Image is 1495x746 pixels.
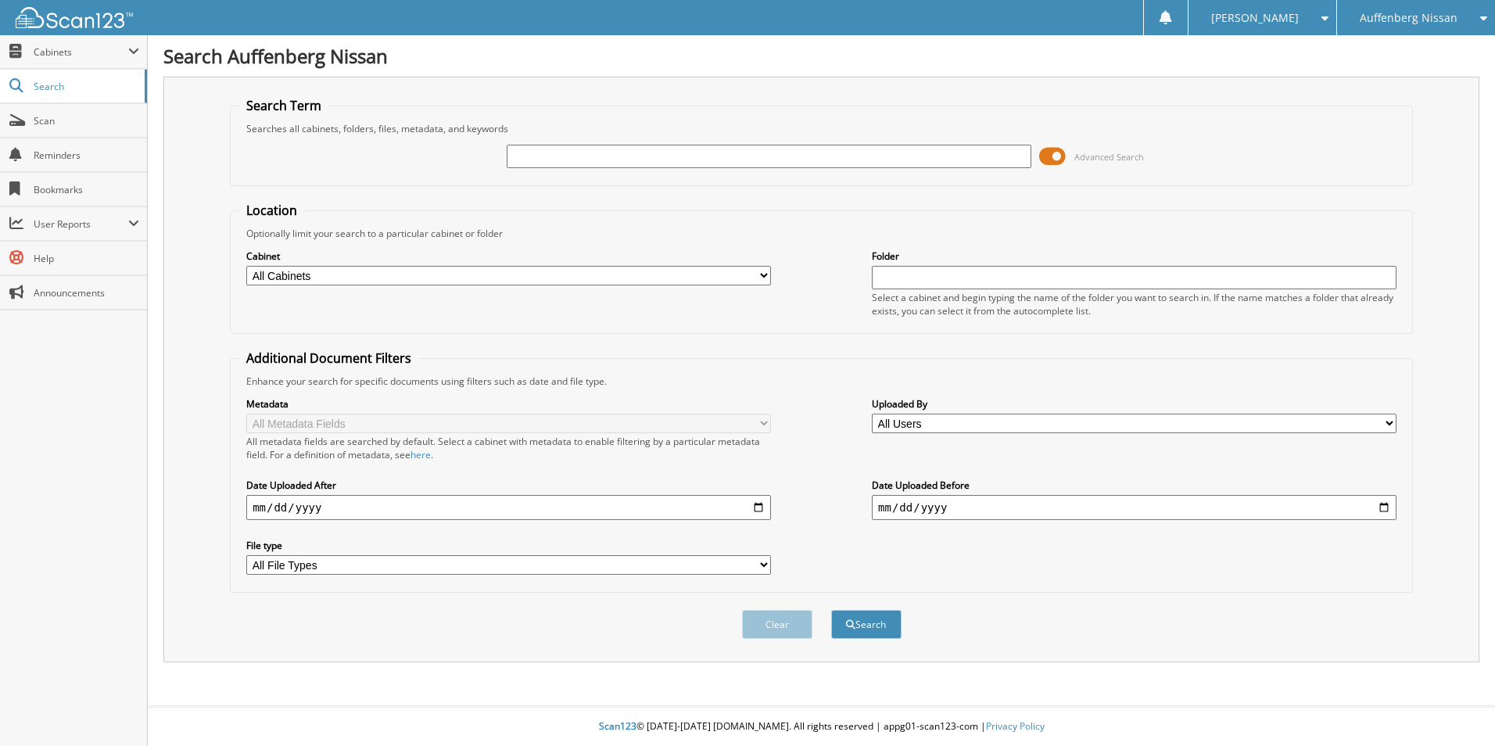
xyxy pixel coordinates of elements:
a: Privacy Policy [986,719,1045,733]
div: © [DATE]-[DATE] [DOMAIN_NAME]. All rights reserved | appg01-scan123-com | [148,708,1495,746]
img: scan123-logo-white.svg [16,7,133,28]
span: Reminders [34,149,139,162]
span: Bookmarks [34,183,139,196]
a: here [410,448,431,461]
div: All metadata fields are searched by default. Select a cabinet with metadata to enable filtering b... [246,435,771,461]
label: Date Uploaded Before [872,479,1396,492]
div: Enhance your search for specific documents using filters such as date and file type. [238,375,1404,388]
label: File type [246,539,771,552]
span: Cabinets [34,45,128,59]
span: Advanced Search [1074,151,1144,163]
span: [PERSON_NAME] [1211,13,1299,23]
label: Metadata [246,397,771,411]
label: Cabinet [246,249,771,263]
legend: Location [238,202,305,219]
span: User Reports [34,217,128,231]
label: Date Uploaded After [246,479,771,492]
span: Scan [34,114,139,127]
button: Clear [742,610,812,639]
span: Auffenberg Nissan [1360,13,1457,23]
div: Select a cabinet and begin typing the name of the folder you want to search in. If the name match... [872,291,1396,317]
span: Scan123 [599,719,636,733]
input: end [872,495,1396,520]
div: Optionally limit your search to a particular cabinet or folder [238,227,1404,240]
div: Searches all cabinets, folders, files, metadata, and keywords [238,122,1404,135]
label: Folder [872,249,1396,263]
h1: Search Auffenberg Nissan [163,43,1479,69]
span: Help [34,252,139,265]
button: Search [831,610,902,639]
legend: Additional Document Filters [238,350,419,367]
span: Search [34,80,137,93]
span: Announcements [34,286,139,299]
input: start [246,495,771,520]
label: Uploaded By [872,397,1396,411]
legend: Search Term [238,97,329,114]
